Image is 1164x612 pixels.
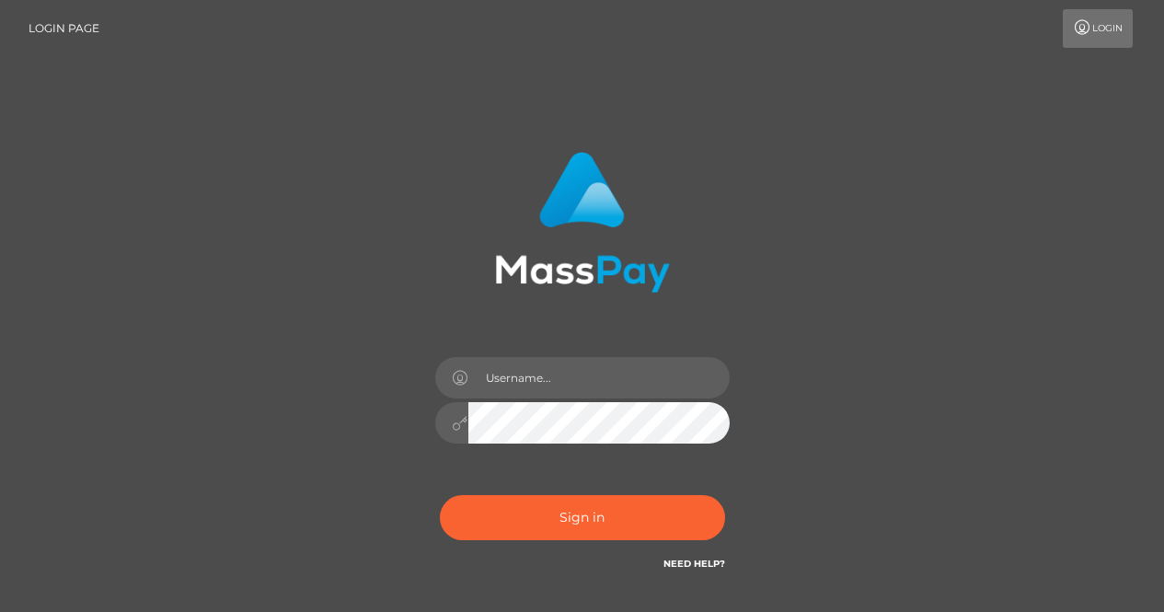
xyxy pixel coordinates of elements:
[495,152,670,293] img: MassPay Login
[29,9,99,48] a: Login Page
[440,495,725,540] button: Sign in
[1063,9,1133,48] a: Login
[468,357,730,398] input: Username...
[663,558,725,570] a: Need Help?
